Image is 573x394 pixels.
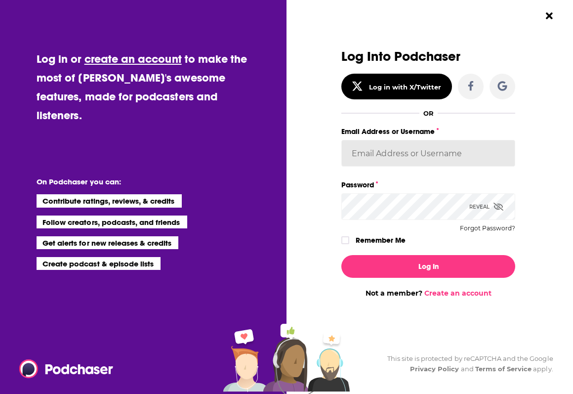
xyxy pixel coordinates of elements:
label: Password [341,178,515,191]
label: Email Address or Username [341,125,515,138]
div: This site is protected by reCAPTCHA and the Google and apply. [379,353,553,374]
li: On Podchaser you can: [37,177,234,186]
button: Log In [341,255,515,278]
li: Get alerts for new releases & credits [37,236,178,249]
a: Privacy Policy [410,365,459,373]
a: Create an account [424,289,491,298]
a: create an account [84,52,182,66]
li: Create podcast & episode lists [37,257,161,270]
button: Close Button [540,6,559,25]
div: Reveal [469,193,503,220]
h3: Log Into Podchaser [341,49,515,64]
div: Log in with X/Twitter [369,83,442,91]
a: Terms of Service [475,365,532,373]
li: Follow creators, podcasts, and friends [37,216,187,228]
div: Not a member? [341,289,515,298]
a: Podchaser - Follow, Share and Rate Podcasts [19,359,106,378]
img: Podchaser - Follow, Share and Rate Podcasts [19,359,114,378]
input: Email Address or Username [341,140,515,167]
label: Remember Me [356,234,406,247]
button: Forgot Password? [460,225,515,232]
button: Log in with X/Twitter [341,74,452,99]
li: Contribute ratings, reviews, & credits [37,194,182,207]
div: OR [423,109,434,117]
